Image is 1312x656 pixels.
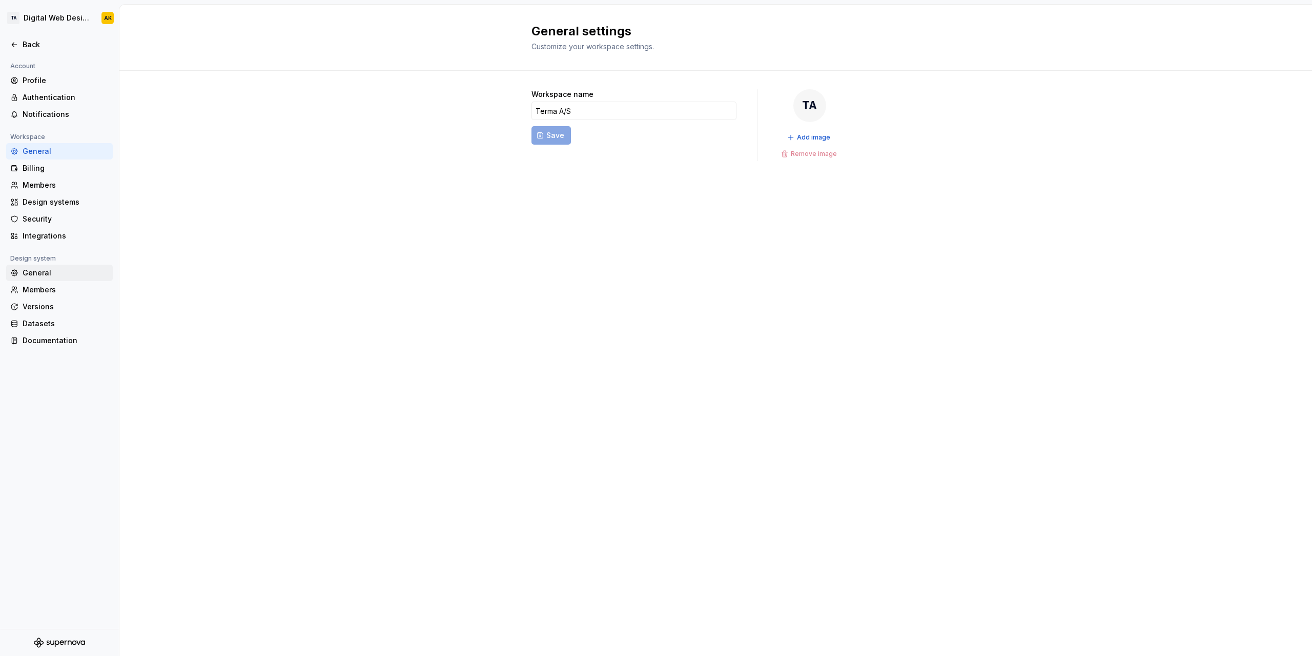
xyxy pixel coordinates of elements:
button: Add image [784,130,835,145]
a: Documentation [6,332,113,349]
h2: General settings [531,23,888,39]
button: TADigital Web DesignAK [2,7,117,29]
div: Versions [23,302,109,312]
div: Profile [23,75,109,86]
a: General [6,265,113,281]
div: General [23,268,109,278]
a: General [6,143,113,160]
a: Design systems [6,194,113,210]
div: Security [23,214,109,224]
div: Digital Web Design [24,13,89,23]
div: General [23,146,109,156]
a: Billing [6,160,113,176]
div: Integrations [23,231,109,241]
a: Notifications [6,106,113,123]
a: Members [6,282,113,298]
div: Members [23,180,109,190]
div: AK [104,14,112,22]
div: TA [793,89,826,122]
svg: Supernova Logo [34,638,85,648]
div: Design systems [23,197,109,207]
div: Datasets [23,319,109,329]
label: Workspace name [531,89,593,100]
div: Authentication [23,92,109,103]
div: TA [7,12,19,24]
div: Workspace [6,131,49,143]
a: Authentication [6,89,113,106]
span: Add image [797,133,830,142]
a: Profile [6,72,113,89]
a: Back [6,36,113,53]
div: Back [23,39,109,50]
div: Account [6,60,39,72]
span: Customize your workspace settings. [531,42,654,51]
div: Design system [6,252,60,265]
a: Members [6,177,113,193]
a: Datasets [6,315,113,332]
div: Documentation [23,335,109,346]
a: Integrations [6,228,113,244]
a: Versions [6,299,113,315]
div: Billing [23,163,109,173]
a: Security [6,211,113,227]
div: Notifications [23,109,109,120]
div: Members [23,285,109,295]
